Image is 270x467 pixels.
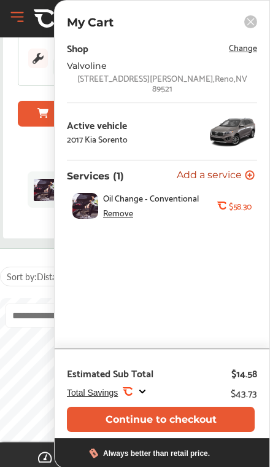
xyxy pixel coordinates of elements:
[37,270,70,283] span: Distance
[103,193,214,203] span: Oil Change - Conventional
[8,8,26,26] button: Open Menu
[103,449,210,458] div: Always better than retail price.
[67,39,88,56] div: Shop
[177,170,255,182] button: Add a service
[229,40,257,54] span: Change
[67,15,114,29] p: My Cart
[67,61,183,71] div: Valvoline
[67,407,255,432] button: Continue to checkout
[103,208,133,218] div: Remove
[34,8,55,29] img: CA-Icon.89b5b008.svg
[67,73,257,93] div: [STREET_ADDRESS][PERSON_NAME] , Reno , NV 89521
[231,367,257,379] div: $14.58
[67,119,128,130] div: Active vehicle
[53,58,156,76] div: at 153,750 mi on [DATE]
[67,367,153,379] div: Estimated Sub Total
[229,201,252,211] b: $58.30
[72,193,98,219] img: oil-change-thumb.jpg
[34,179,56,201] img: oil-change-thumb.jpg
[28,49,48,68] img: maintenance_logo
[231,384,257,401] div: $43.73
[177,170,242,182] span: Add a service
[67,388,118,398] span: Total Savings
[177,170,257,182] a: Add a service
[208,113,257,150] img: 11250_st0640_046.jpg
[89,448,98,458] img: dollor_label_vector.a70140d1.svg
[18,101,250,127] button: Finish Booking Your Appointment
[67,134,128,144] div: 2017 Kia Sorento
[67,170,124,182] p: Services (1)
[7,270,70,283] span: Sort by :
